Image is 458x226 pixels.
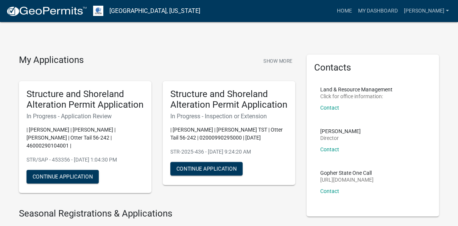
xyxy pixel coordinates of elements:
button: Continue Application [26,170,99,184]
p: | [PERSON_NAME] | [PERSON_NAME] TST | Otter Tail 56-242 | 02000990295000 | [DATE] [170,126,288,142]
p: STR/SAP - 453356 - [DATE] 1:04:30 PM [26,156,144,164]
h6: In Progress - Application Review [26,113,144,120]
a: [PERSON_NAME] [401,4,452,18]
p: Click for office information: [320,94,393,99]
a: Contact [320,105,339,111]
a: Contact [320,188,339,194]
p: Gopher State One Call [320,170,374,176]
p: | [PERSON_NAME] | [PERSON_NAME] | [PERSON_NAME] | Otter Tail 56-242 | 46000290104001 | [26,126,144,150]
h5: Structure and Shoreland Alteration Permit Application [26,89,144,111]
button: Continue Application [170,162,243,176]
a: My Dashboard [355,4,401,18]
p: Director [320,135,361,141]
img: Otter Tail County, Minnesota [93,6,103,16]
a: [GEOGRAPHIC_DATA], [US_STATE] [109,5,200,17]
h4: Seasonal Registrations & Applications [19,208,295,219]
h6: In Progress - Inspection or Extension [170,113,288,120]
p: [PERSON_NAME] [320,129,361,134]
p: Land & Resource Management [320,87,393,92]
p: STR-2025-436 - [DATE] 9:24:20 AM [170,148,288,156]
h5: Structure and Shoreland Alteration Permit Application [170,89,288,111]
a: Contact [320,146,339,152]
h4: My Applications [19,55,84,66]
a: Home [334,4,355,18]
button: Show More [260,55,295,67]
p: [URL][DOMAIN_NAME] [320,177,374,182]
h5: Contacts [314,62,432,73]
